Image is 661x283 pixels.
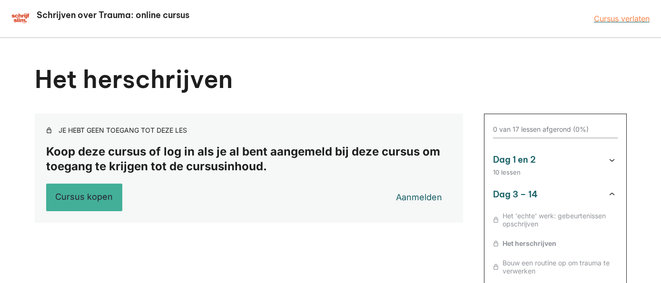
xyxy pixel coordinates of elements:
[499,239,618,247] span: Het herschrijven
[35,65,463,95] h1: Het herschrijven
[46,184,123,212] a: Cursus kopen
[493,154,597,166] h3: Dag 1 en 2
[493,239,618,247] a: Het herschrijven
[493,259,618,275] a: Bouw een routine op om trauma te verwerken
[594,14,650,23] a: Cursus verlaten
[499,212,618,228] span: Het 'echte' werk: gebeurtenissen opschrijven
[36,10,190,21] h2: Schrijven over Trauma: online cursus
[386,186,452,209] a: Aanmelden
[493,167,618,177] div: 10 lessen
[499,259,618,275] span: Bouw een routine op om trauma te verwerken
[59,125,187,136] div: Je hebt geen toegang tot deze les
[493,126,589,134] div: 0 van 17 lessen afgerond (0%)
[46,144,452,174] p: Koop deze cursus of log in als je al bent aangemeld bij deze cursus om toegang te krijgen tot de ...
[493,154,618,166] button: Dag 1 en 2
[11,13,30,24] img: schrijfcursus schrijfslim academy
[493,212,618,228] a: Het 'echte' werk: gebeurtenissen opschrijven
[493,189,597,200] h3: Dag 3 – 14
[493,189,618,200] button: Dag 3 – 14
